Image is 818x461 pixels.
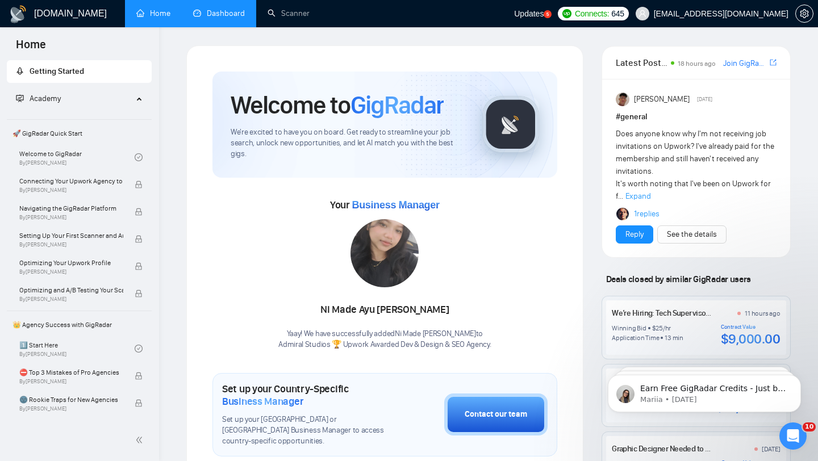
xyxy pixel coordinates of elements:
[634,208,660,220] a: 1replies
[231,90,444,120] h1: Welcome to
[663,324,671,333] div: /hr
[135,345,143,353] span: check-circle
[612,324,646,333] div: Winning Bid
[135,208,143,216] span: lock
[222,383,387,408] h1: Set up your Country-Specific
[762,445,781,454] div: [DATE]
[770,57,777,68] a: export
[16,67,24,75] span: rocket
[616,93,629,106] img: Randi Tovar
[562,9,571,18] img: upwork-logo.png
[19,175,123,187] span: Connecting Your Upwork Agency to GigRadar
[625,191,651,201] span: Expand
[591,351,818,430] iframe: Intercom notifications message
[667,228,717,241] a: See the details
[7,60,152,83] li: Getting Started
[19,145,135,170] a: Welcome to GigRadarBy[PERSON_NAME]
[721,330,781,347] div: $9,000.00
[19,187,123,194] span: By [PERSON_NAME]
[135,372,143,380] span: lock
[796,9,813,18] span: setting
[330,199,440,211] span: Your
[135,153,143,161] span: check-circle
[616,56,667,70] span: Latest Posts from the GigRadar Community
[465,408,527,421] div: Contact our team
[222,414,387,447] span: Set up your [GEOGRAPHIC_DATA] or [GEOGRAPHIC_DATA] Business Manager to access country-specific op...
[16,94,24,102] span: fund-projection-screen
[19,394,123,405] span: 🌚 Rookie Traps for New Agencies
[575,7,609,20] span: Connects:
[135,235,143,243] span: lock
[803,422,816,431] span: 10
[514,9,544,18] span: Updates
[721,324,781,330] div: Contract Value
[135,434,147,446] span: double-left
[19,230,123,241] span: Setting Up Your First Scanner and Auto-Bidder
[16,94,61,103] span: Academy
[135,181,143,188] span: lock
[7,36,55,60] span: Home
[634,93,690,106] span: [PERSON_NAME]
[19,284,123,296] span: Optimizing and A/B Testing Your Scanner for Better Results
[30,66,84,76] span: Getting Started
[444,393,548,435] button: Contact our team
[19,336,135,361] a: 1️⃣ Start HereBy[PERSON_NAME]
[657,225,727,244] button: See the details
[638,10,646,18] span: user
[278,329,491,350] div: Yaay! We have successfully added Ni Made [PERSON_NAME] to
[616,225,653,244] button: Reply
[697,94,712,104] span: [DATE]
[795,9,813,18] a: setting
[19,203,123,214] span: Navigating the GigRadar Platform
[30,94,61,103] span: Academy
[9,5,27,23] img: logo
[612,333,659,342] div: Application Time
[616,129,774,201] span: Does anyone know why I'm not receiving job invitations on Upwork? I've already paid for the membe...
[625,228,644,241] a: Reply
[652,324,656,333] div: $
[136,9,170,18] a: homeHome
[544,10,552,18] a: 5
[19,241,123,248] span: By [PERSON_NAME]
[19,378,123,385] span: By [PERSON_NAME]
[665,333,683,342] div: 13 min
[352,199,439,211] span: Business Manager
[656,324,663,333] div: 25
[350,90,444,120] span: GigRadar
[19,257,123,269] span: Optimizing Your Upwork Profile
[779,422,807,450] iframe: Intercom live chat
[612,308,811,318] a: We’re Hiring: Tech Supervisor for a Global AI Startup – CampiX
[795,5,813,23] button: setting
[611,7,624,20] span: 645
[770,58,777,67] span: export
[678,60,716,68] span: 18 hours ago
[602,269,756,289] span: Deals closed by similar GigRadar users
[135,399,143,407] span: lock
[193,9,245,18] a: dashboardDashboard
[350,219,419,287] img: 1705466118991-WhatsApp%20Image%202024-01-17%20at%2012.32.43.jpeg
[19,214,123,221] span: By [PERSON_NAME]
[135,290,143,297] span: lock
[616,111,777,123] h1: # general
[19,405,123,412] span: By [PERSON_NAME]
[8,313,151,336] span: 👑 Agency Success with GigRadar
[19,296,123,303] span: By [PERSON_NAME]
[135,262,143,270] span: lock
[278,340,491,350] p: Admiral Studios 🏆 Upwork Awarded Dev & Design & SEO Agency .
[8,122,151,145] span: 🚀 GigRadar Quick Start
[19,269,123,275] span: By [PERSON_NAME]
[231,127,464,160] span: We're excited to have you on board. Get ready to streamline your job search, unlock new opportuni...
[278,300,491,320] div: Ni Made Ayu [PERSON_NAME]
[222,395,303,408] span: Business Manager
[268,9,310,18] a: searchScanner
[546,12,549,17] text: 5
[745,309,780,318] div: 11 hours ago
[19,367,123,378] span: ⛔ Top 3 Mistakes of Pro Agencies
[482,96,539,153] img: gigradar-logo.png
[723,57,767,70] a: Join GigRadar Slack Community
